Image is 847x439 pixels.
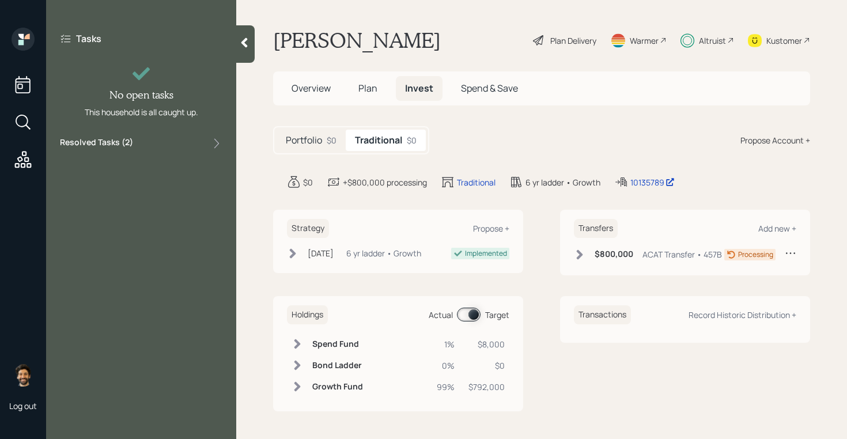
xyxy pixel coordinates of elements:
[740,134,810,146] div: Propose Account +
[312,339,363,349] h6: Spend Fund
[437,359,455,372] div: 0%
[9,400,37,411] div: Log out
[595,249,633,259] h6: $800,000
[429,309,453,321] div: Actual
[85,106,198,118] div: This household is all caught up.
[312,382,363,392] h6: Growth Fund
[461,82,518,94] span: Spend & Save
[12,364,35,387] img: eric-schwartz-headshot.png
[468,359,505,372] div: $0
[273,28,441,53] h1: [PERSON_NAME]
[407,134,417,146] div: $0
[525,176,600,188] div: 6 yr ladder • Growth
[286,135,322,146] h5: Portfolio
[358,82,377,94] span: Plan
[758,223,796,234] div: Add new +
[574,305,631,324] h6: Transactions
[437,381,455,393] div: 99%
[766,35,802,47] div: Kustomer
[312,361,363,370] h6: Bond Ladder
[699,35,726,47] div: Altruist
[109,89,173,101] h4: No open tasks
[355,135,402,146] h5: Traditional
[630,176,675,188] div: 10135789
[468,381,505,393] div: $792,000
[457,176,496,188] div: Traditional
[303,176,313,188] div: $0
[550,35,596,47] div: Plan Delivery
[405,82,433,94] span: Invest
[343,176,427,188] div: +$800,000 processing
[642,248,722,260] div: ACAT Transfer • 457B
[346,247,421,259] div: 6 yr ladder • Growth
[287,219,329,238] h6: Strategy
[473,223,509,234] div: Propose +
[485,309,509,321] div: Target
[465,248,507,259] div: Implemented
[468,338,505,350] div: $8,000
[437,338,455,350] div: 1%
[60,137,133,150] label: Resolved Tasks ( 2 )
[630,35,659,47] div: Warmer
[292,82,331,94] span: Overview
[738,249,773,260] div: Processing
[76,32,101,45] label: Tasks
[308,247,334,259] div: [DATE]
[574,219,618,238] h6: Transfers
[287,305,328,324] h6: Holdings
[689,309,796,320] div: Record Historic Distribution +
[327,134,336,146] div: $0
